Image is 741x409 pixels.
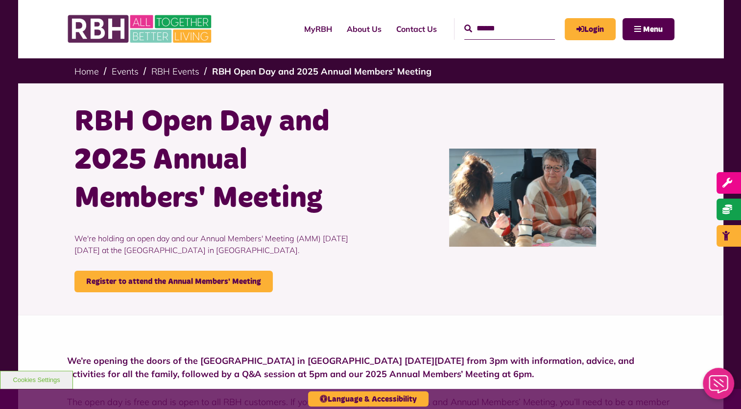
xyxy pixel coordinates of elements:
[67,355,634,380] strong: We’re opening the doors of the [GEOGRAPHIC_DATA] in [GEOGRAPHIC_DATA] [DATE][DATE] from 3pm with ...
[643,26,663,33] span: Menu
[112,66,139,77] a: Events
[622,18,674,40] button: Navigation
[464,18,555,39] input: Search
[74,218,363,271] p: We're holding an open day and our Annual Members' Meeting (AMM) [DATE][DATE] at the [GEOGRAPHIC_D...
[565,18,616,40] a: MyRBH
[697,365,741,409] iframe: Netcall Web Assistant for live chat
[339,16,389,42] a: About Us
[74,271,273,292] a: Register to attend the Annual Members' Meeting
[212,66,431,77] a: RBH Open Day and 2025 Annual Members' Meeting
[308,391,429,407] button: Language & Accessibility
[74,66,99,77] a: Home
[297,16,339,42] a: MyRBH
[74,103,363,218] h1: RBH Open Day and 2025 Annual Members' Meeting
[151,66,199,77] a: RBH Events
[449,149,596,247] img: IMG 7040
[389,16,444,42] a: Contact Us
[67,10,214,48] img: RBH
